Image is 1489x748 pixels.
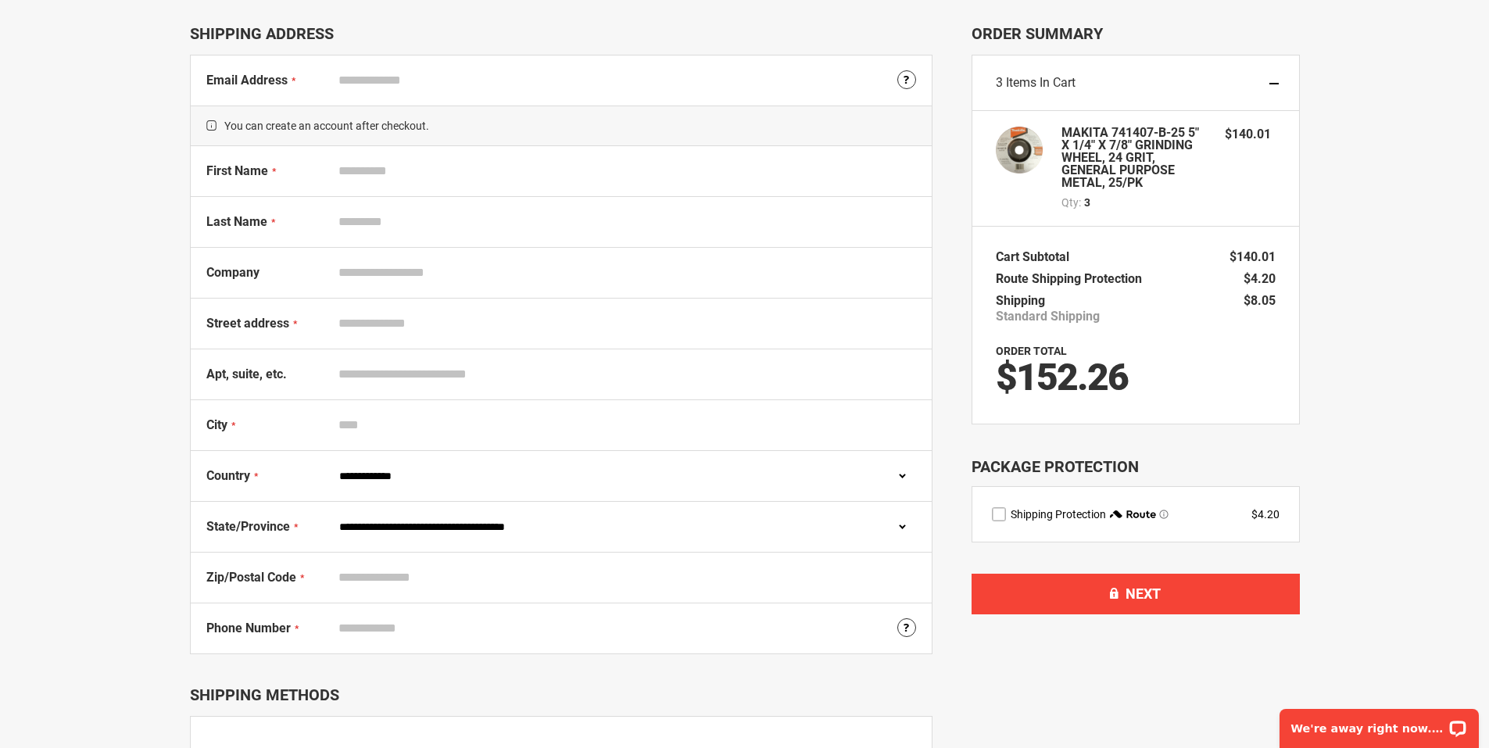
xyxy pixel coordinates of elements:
[1006,75,1076,90] span: Items in Cart
[1229,249,1276,264] span: $140.01
[1011,508,1106,521] span: Shipping Protection
[992,506,1280,522] div: route shipping protection selector element
[1061,196,1079,209] span: Qty
[996,246,1077,268] th: Cart Subtotal
[1084,195,1090,210] span: 3
[206,417,227,432] span: City
[1159,510,1169,519] span: Learn more
[996,345,1067,357] strong: Order Total
[972,456,1300,478] div: Package Protection
[996,309,1100,324] span: Standard Shipping
[190,685,932,704] div: Shipping Methods
[996,268,1150,290] th: Route Shipping Protection
[206,621,291,635] span: Phone Number
[206,265,260,280] span: Company
[206,468,250,483] span: Country
[1061,127,1210,189] strong: MAKITA 741407-B-25 5" X 1/4" X 7/8" GRINDING WHEEL, 24 GRIT, GENERAL PURPOSE METAL, 25/PK
[996,127,1043,174] img: MAKITA 741407-B-25 5" X 1/4" X 7/8" GRINDING WHEEL, 24 GRIT, GENERAL PURPOSE METAL, 25/PK
[1225,127,1271,141] span: $140.01
[206,214,267,229] span: Last Name
[206,163,268,178] span: First Name
[190,24,932,43] div: Shipping Address
[206,367,287,381] span: Apt, suite, etc.
[996,355,1128,399] span: $152.26
[996,75,1003,90] span: 3
[1251,506,1280,522] div: $4.20
[972,574,1300,614] button: Next
[1244,271,1276,286] span: $4.20
[206,519,290,534] span: State/Province
[206,73,288,88] span: Email Address
[996,293,1045,308] span: Shipping
[191,106,932,146] span: You can create an account after checkout.
[1244,293,1276,308] span: $8.05
[206,570,296,585] span: Zip/Postal Code
[1269,699,1489,748] iframe: LiveChat chat widget
[206,316,289,331] span: Street address
[1126,585,1161,602] span: Next
[972,24,1300,43] span: Order Summary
